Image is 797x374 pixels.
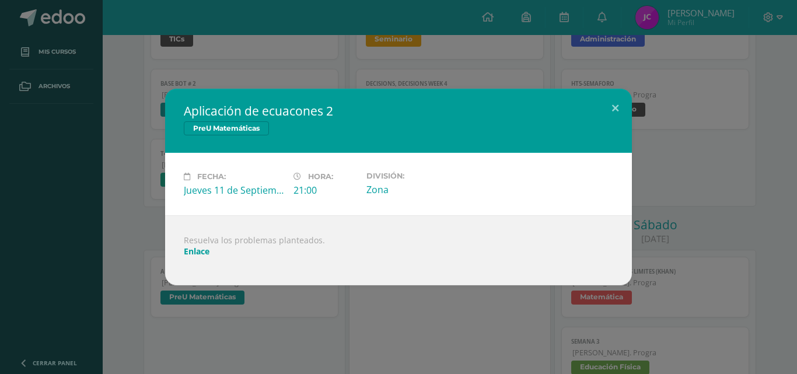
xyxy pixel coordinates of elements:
div: Jueves 11 de Septiembre [184,184,284,197]
div: 21:00 [293,184,357,197]
button: Close (Esc) [599,89,632,128]
div: Zona [366,183,467,196]
a: Enlace [184,246,209,257]
span: Fecha: [197,172,226,181]
span: PreU Matemáticas [184,121,269,135]
span: Hora: [308,172,333,181]
div: Resuelva los problemas planteados. [165,215,632,285]
h2: Aplicación de ecuacones 2 [184,103,613,119]
label: División: [366,172,467,180]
